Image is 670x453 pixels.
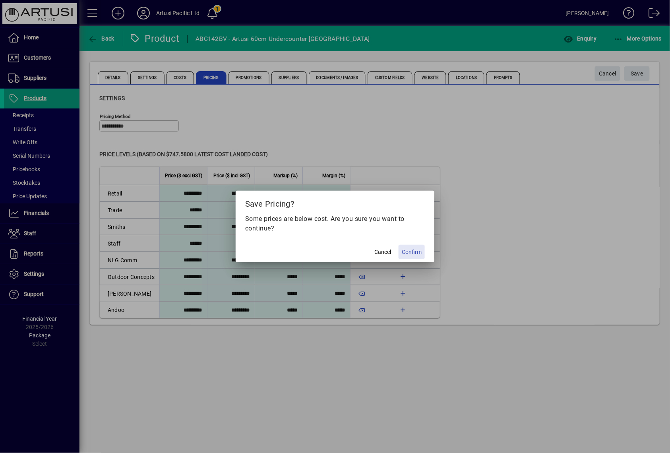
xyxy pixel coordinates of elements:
p: Some prices are below cost. Are you sure you want to continue? [245,214,425,233]
span: Confirm [402,248,422,256]
button: Cancel [370,245,395,259]
button: Confirm [399,245,425,259]
h2: Save Pricing? [236,191,434,214]
span: Cancel [374,248,391,256]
